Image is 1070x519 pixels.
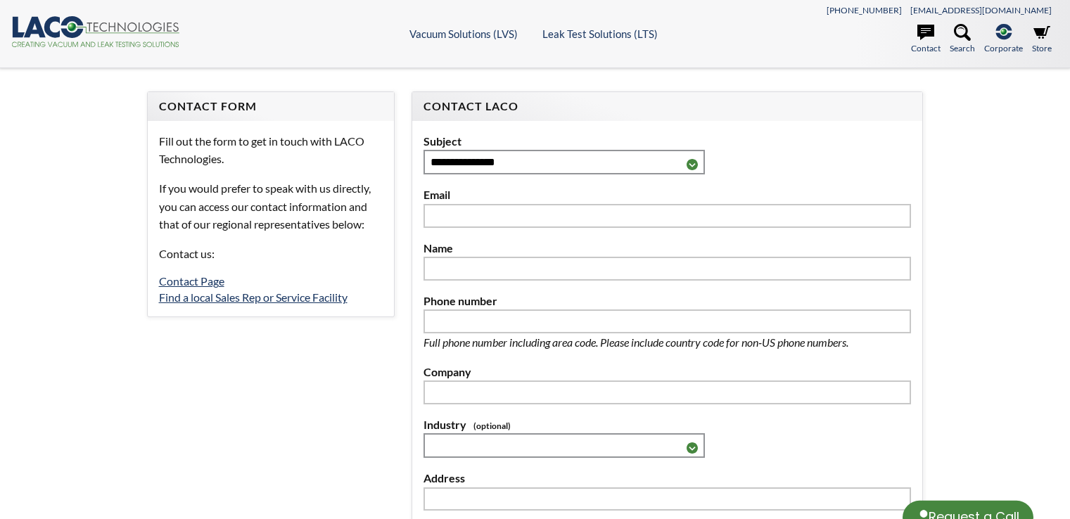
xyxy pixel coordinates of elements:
a: [EMAIL_ADDRESS][DOMAIN_NAME] [910,5,1052,15]
h4: Contact Form [159,99,383,114]
label: Phone number [423,292,912,310]
a: Leak Test Solutions (LTS) [542,27,658,40]
span: Corporate [984,41,1023,55]
label: Industry [423,416,912,434]
p: Fill out the form to get in touch with LACO Technologies. [159,132,383,168]
a: Contact Page [159,274,224,288]
label: Name [423,239,912,257]
a: Find a local Sales Rep or Service Facility [159,290,348,304]
a: [PHONE_NUMBER] [827,5,902,15]
label: Address [423,469,912,487]
p: If you would prefer to speak with us directly, you can access our contact information and that of... [159,179,383,233]
p: Full phone number including area code. Please include country code for non-US phone numbers. [423,333,895,352]
label: Email [423,186,912,204]
h4: Contact LACO [423,99,912,114]
p: Contact us: [159,245,383,263]
a: Store [1032,24,1052,55]
a: Vacuum Solutions (LVS) [409,27,518,40]
a: Search [950,24,975,55]
label: Company [423,363,912,381]
label: Subject [423,132,912,150]
a: Contact [911,24,941,55]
